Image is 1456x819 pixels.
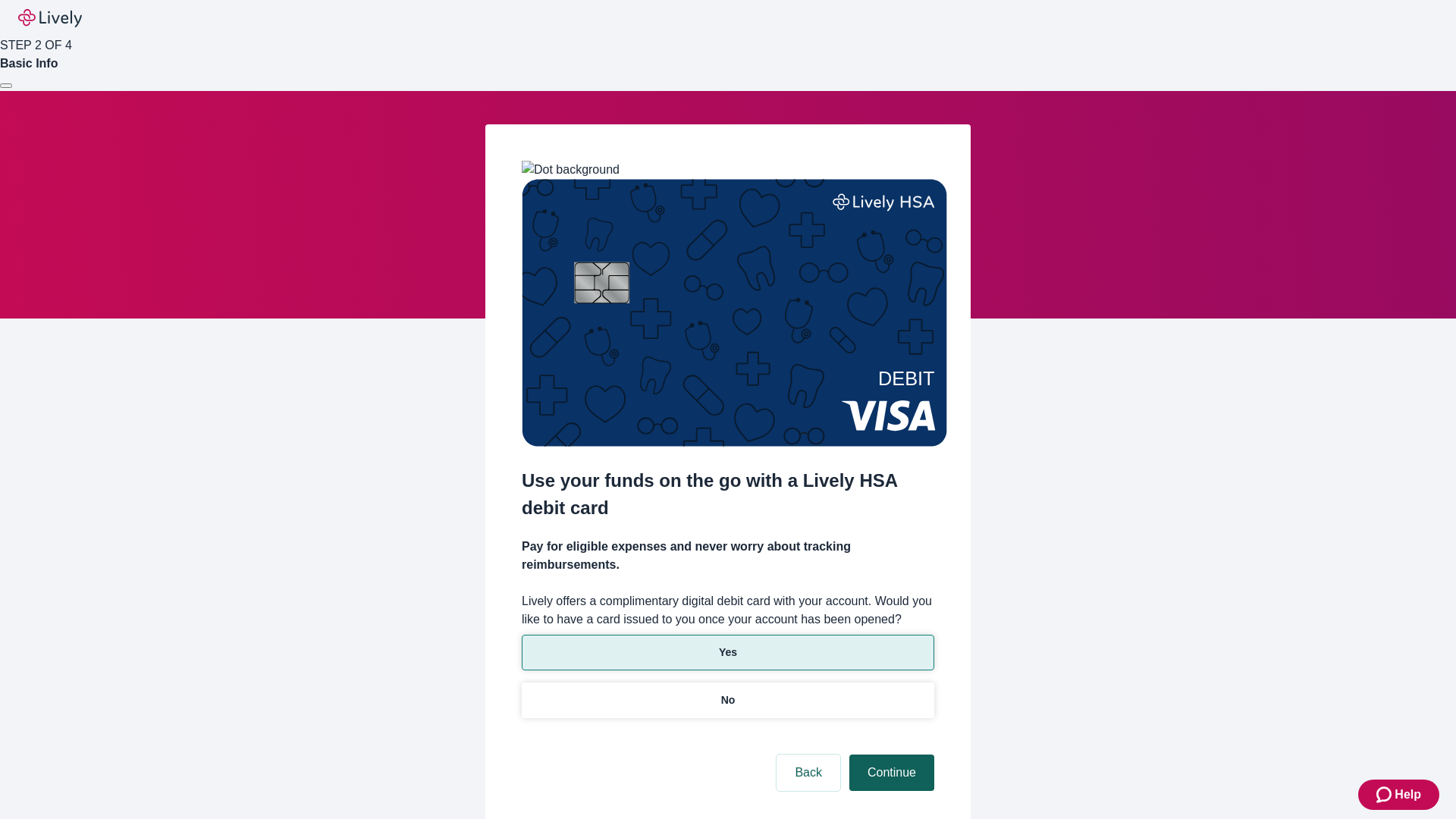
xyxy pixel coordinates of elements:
[1358,780,1439,810] button: Zendesk support iconHelp
[522,179,947,447] img: Debit card
[1376,786,1395,804] svg: Zendesk support icon
[522,592,934,629] label: Lively offers a complimentary digital debit card with your account. Would you like to have a card...
[522,467,934,522] h2: Use your funds on the go with a Lively HSA debit card
[522,161,620,179] img: Dot background
[522,682,934,718] button: No
[18,9,82,27] img: Lively
[849,755,934,791] button: Continue
[721,692,736,708] p: No
[777,755,840,791] button: Back
[522,635,934,670] button: Yes
[1395,786,1421,804] span: Help
[719,645,737,661] p: Yes
[522,538,934,574] h4: Pay for eligible expenses and never worry about tracking reimbursements.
